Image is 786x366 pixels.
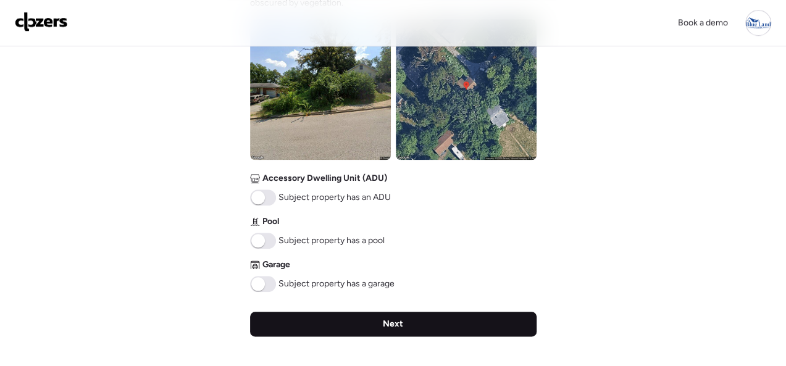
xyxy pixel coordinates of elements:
span: Subject property has a garage [278,278,395,290]
span: Garage [262,259,290,271]
img: Logo [15,12,68,31]
span: Pool [262,215,279,228]
span: Book a demo [678,17,728,28]
span: Subject property has an ADU [278,191,391,204]
span: Subject property has a pool [278,235,385,247]
span: Next [383,318,403,330]
span: Accessory Dwelling Unit (ADU) [262,172,387,185]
